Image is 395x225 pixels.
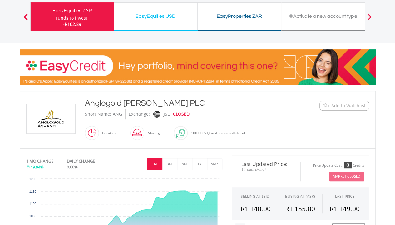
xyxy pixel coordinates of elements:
div: ANG [113,109,122,119]
button: 1Y [192,158,207,170]
text: 1200 [29,177,36,181]
span: R1 155.00 [285,204,315,213]
span: 19.94% [31,164,44,170]
span: R1 140.00 [240,204,270,213]
span: + Add to Watchlist [328,102,366,109]
div: 0 [344,162,352,168]
button: 3M [162,158,177,170]
div: EasyProperties ZAR [201,12,277,21]
div: Exchange: [129,109,150,119]
span: 100.00% Qualifies as collateral [191,130,245,136]
div: EasyEquities USD [118,12,194,21]
span: -R102.89 [63,21,81,27]
span: 0.00% [67,164,78,170]
span: R1 149.00 [330,204,360,213]
div: Activate a new account type [285,12,361,21]
div: CLOSED [173,109,190,119]
div: Equities [99,126,116,141]
button: MAX [207,158,222,170]
button: 6M [177,158,192,170]
div: DAILY CHANGE [67,158,116,164]
img: EQU.ZA.ANG.png [27,104,74,133]
div: Mining [144,126,160,141]
div: Short Name: [85,109,111,119]
div: LAST PRICE [335,194,355,199]
span: 15-min. Delay* [237,167,296,172]
button: 1M [147,158,162,170]
button: Market Closed [329,172,364,181]
div: SELLING AT (BID) [240,194,270,199]
div: 1 MO CHANGE [26,158,53,164]
img: EasyCredit Promotion Banner [20,49,376,85]
text: 1050 [29,214,36,218]
img: jse.png [153,111,160,117]
div: Funds to invest: [56,15,89,21]
div: EasyEquities ZAR [34,6,110,15]
div: Credits [353,163,364,168]
div: Price Update Cost: [313,163,343,168]
img: Watchlist [323,103,328,108]
img: collateral-qualifying-green.svg [176,129,185,138]
div: Anglogold [PERSON_NAME] PLC [85,97,281,109]
button: Watchlist + Add to Watchlist [319,101,369,111]
text: 1150 [29,190,36,193]
div: JSE [164,109,170,119]
span: Last Updated Price: [237,162,296,167]
text: 1100 [29,202,36,206]
span: BUYING AT (ASK) [285,194,315,199]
